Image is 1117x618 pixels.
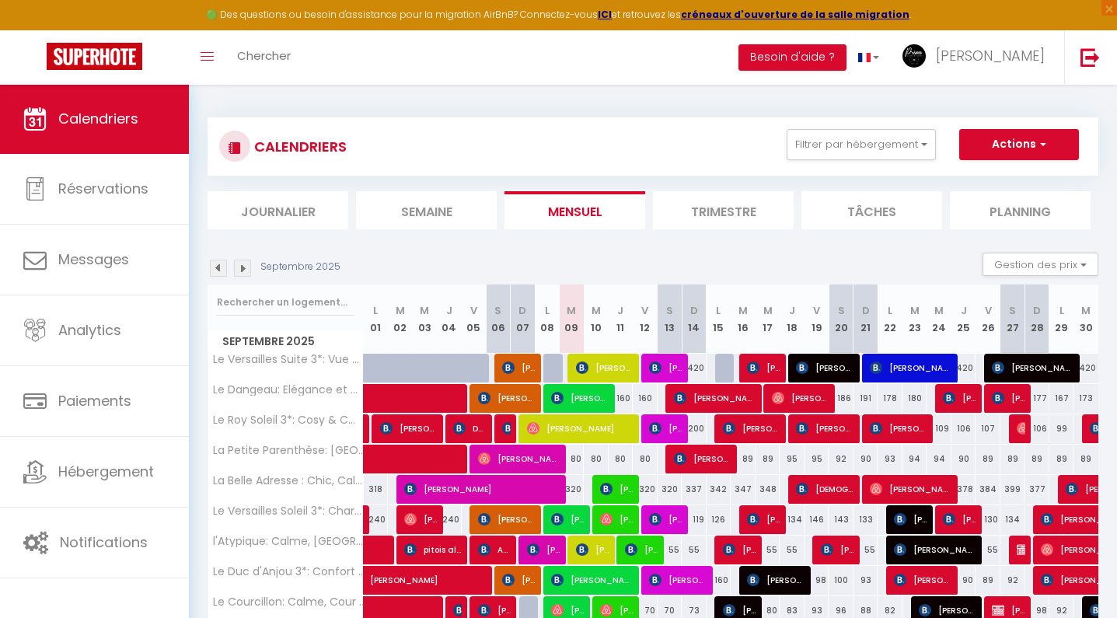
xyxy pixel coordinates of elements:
[560,285,585,354] th: 09
[567,303,576,318] abbr: M
[625,535,658,564] span: [PERSON_NAME]
[560,445,585,473] div: 80
[576,353,634,382] span: [PERSON_NAME]
[747,565,805,595] span: [PERSON_NAME]
[211,445,366,456] span: La Petite Parenthèse: [GEOGRAPHIC_DATA]
[943,505,976,534] span: [PERSON_NAME]
[260,260,340,274] p: Septembre 2025
[1049,285,1074,354] th: 29
[951,566,976,595] div: 90
[738,44,846,71] button: Besoin d'aide ?
[756,445,780,473] div: 89
[600,505,634,534] span: [PERSON_NAME] Rools
[983,253,1098,276] button: Gestion des prix
[674,383,757,413] span: [PERSON_NAME]
[504,191,645,229] li: Mensuel
[560,475,585,504] div: 320
[633,475,658,504] div: 320
[870,474,953,504] span: [PERSON_NAME]
[772,383,830,413] span: [PERSON_NAME]
[805,285,829,354] th: 19
[985,303,992,318] abbr: V
[888,303,892,318] abbr: L
[682,354,707,382] div: 420
[682,475,707,504] div: 337
[462,285,487,354] th: 05
[853,384,878,413] div: 191
[478,535,511,564] span: ALHINC Solveig
[551,565,634,595] span: [PERSON_NAME]
[780,285,805,354] th: 18
[878,384,902,413] div: 178
[894,565,952,595] span: [PERSON_NAME]
[47,43,142,70] img: Super Booking
[1049,384,1074,413] div: 167
[211,596,366,608] span: Le Courcillon: Calme, Cour privée & Proche Château
[373,303,378,318] abbr: L
[641,303,648,318] abbr: V
[1024,384,1049,413] div: 177
[1000,475,1025,504] div: 399
[682,505,707,534] div: 119
[413,285,438,354] th: 03
[478,383,536,413] span: [PERSON_NAME]
[813,303,820,318] abbr: V
[211,536,366,547] span: l'Atypique: Calme, [GEOGRAPHIC_DATA]
[364,475,389,504] div: 318
[894,535,977,564] span: [PERSON_NAME]
[437,285,462,354] th: 04
[609,384,634,413] div: 160
[584,285,609,354] th: 10
[211,505,366,517] span: Le Versailles Soleil 3*: Charme & vue Chapelle Royale
[576,535,609,564] span: [PERSON_NAME]
[1024,414,1049,443] div: 106
[1017,414,1025,443] span: [PERSON_NAME]
[211,475,366,487] span: La Belle Adresse : Chic, Calme & Spacieuse
[951,475,976,504] div: 378
[716,303,721,318] abbr: L
[1024,445,1049,473] div: 89
[787,129,936,160] button: Filtrer par hébergement
[478,505,536,534] span: [PERSON_NAME]
[707,566,731,595] div: 160
[747,353,780,382] span: [PERSON_NAME]
[58,250,129,269] span: Messages
[494,303,501,318] abbr: S
[609,285,634,354] th: 11
[902,445,927,473] div: 94
[976,414,1000,443] div: 107
[961,303,967,318] abbr: J
[731,285,756,354] th: 16
[592,303,601,318] abbr: M
[478,444,561,473] span: [PERSON_NAME]
[959,129,1079,160] button: Actions
[951,285,976,354] th: 25
[364,566,389,595] a: [PERSON_NAME]
[404,474,562,504] span: [PERSON_NAME]
[950,191,1091,229] li: Planning
[690,303,698,318] abbr: D
[707,285,731,354] th: 15
[58,391,131,410] span: Paiements
[801,191,942,229] li: Tâches
[829,505,853,534] div: 143
[598,8,612,21] strong: ICI
[780,536,805,564] div: 55
[756,285,780,354] th: 17
[682,536,707,564] div: 55
[1000,505,1025,534] div: 134
[658,475,682,504] div: 320
[609,445,634,473] div: 80
[658,285,682,354] th: 13
[1080,47,1100,67] img: logout
[527,414,635,443] span: [PERSON_NAME]
[805,445,829,473] div: 95
[208,191,348,229] li: Journalier
[633,285,658,354] th: 12
[364,505,389,534] div: 240
[731,445,756,473] div: 89
[237,47,291,64] span: Chercher
[617,303,623,318] abbr: J
[58,462,154,481] span: Hébergement
[666,303,673,318] abbr: S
